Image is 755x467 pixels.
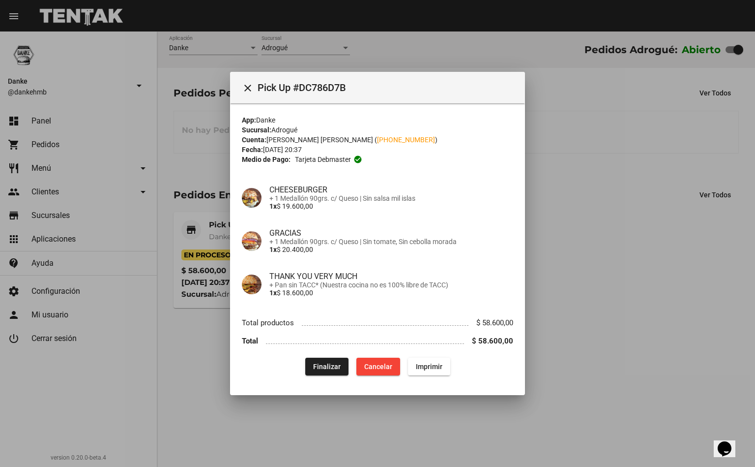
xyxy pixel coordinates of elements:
[269,194,513,202] span: + 1 Medallón 90grs. c/ Queso | Sin salsa mil islas
[269,202,277,210] b: 1x
[238,78,258,97] button: Cerrar
[242,126,271,134] strong: Sucursal:
[269,289,513,297] p: $ 18.600,00
[269,289,277,297] b: 1x
[242,231,261,251] img: 68df9149-7e7b-45ff-b524-5e7cca25464e.png
[356,358,400,375] button: Cancelar
[313,363,341,371] span: Finalizar
[242,116,256,124] strong: App:
[242,275,261,294] img: 60f4cbaf-b0e4-4933-a206-3fb71a262f74.png
[242,314,513,332] li: Total productos $ 58.600,00
[269,272,513,281] h4: THANK YOU VERY MUCH
[242,125,513,135] div: Adrogué
[353,155,362,164] mat-icon: check_circle
[242,332,513,350] li: Total $ 58.600,00
[242,145,513,155] div: [DATE] 20:37
[242,135,513,145] div: [PERSON_NAME] [PERSON_NAME] ( )
[269,281,513,289] span: + Pan sin TACC* (Nuestra cocina no es 100% libre de TACC)
[416,363,442,371] span: Imprimir
[242,188,261,208] img: eb7e7812-101c-4ce3-b4d5-6061c3a10de0.png
[408,358,450,375] button: Imprimir
[242,146,263,154] strong: Fecha:
[269,238,513,246] span: + 1 Medallón 90grs. c/ Queso | Sin tomate, Sin cebolla morada
[242,136,266,144] strong: Cuenta:
[269,246,277,253] b: 1x
[242,115,513,125] div: Danke
[242,155,290,164] strong: Medio de Pago:
[295,155,351,164] span: Tarjeta debmaster
[364,363,392,371] span: Cancelar
[305,358,348,375] button: Finalizar
[269,228,513,238] h4: GRACIAS
[714,428,745,457] iframe: chat widget
[269,185,513,194] h4: CHEESEBURGER
[269,246,513,253] p: $ 20.400,00
[269,202,513,210] p: $ 19.600,00
[258,80,517,95] span: Pick Up #DC786D7B
[242,82,254,94] mat-icon: Cerrar
[377,136,435,144] a: [PHONE_NUMBER]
